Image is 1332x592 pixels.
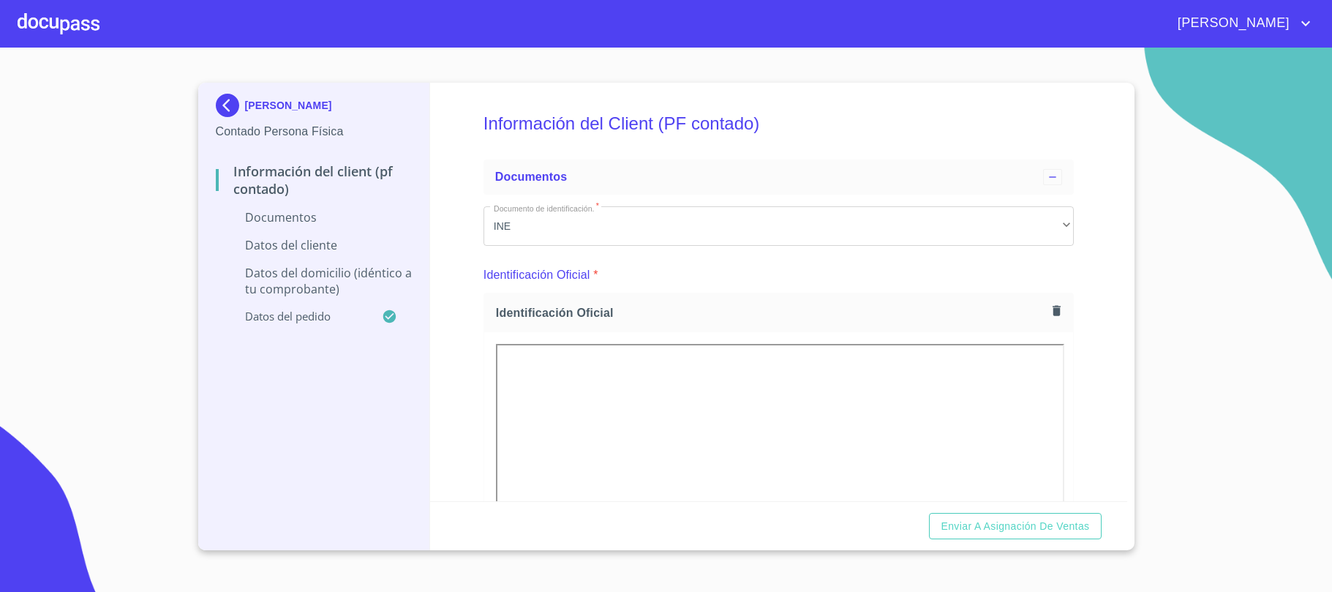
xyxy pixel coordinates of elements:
[216,123,413,140] p: Contado Persona Física
[483,206,1074,246] div: INE
[483,266,590,284] p: Identificación Oficial
[216,209,413,225] p: Documentos
[495,171,567,183] span: Documentos
[1167,12,1297,35] span: [PERSON_NAME]
[216,309,383,323] p: Datos del pedido
[245,100,332,111] p: [PERSON_NAME]
[216,162,413,198] p: Información del Client (PF contado)
[483,94,1074,154] h5: Información del Client (PF contado)
[216,94,245,117] img: Docupass spot blue
[929,513,1101,540] button: Enviar a Asignación de Ventas
[216,94,413,123] div: [PERSON_NAME]
[483,160,1074,195] div: Documentos
[496,305,1047,321] span: Identificación Oficial
[216,265,413,297] p: Datos del domicilio (idéntico a tu comprobante)
[1167,12,1314,35] button: account of current user
[941,517,1089,536] span: Enviar a Asignación de Ventas
[216,237,413,253] p: Datos del cliente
